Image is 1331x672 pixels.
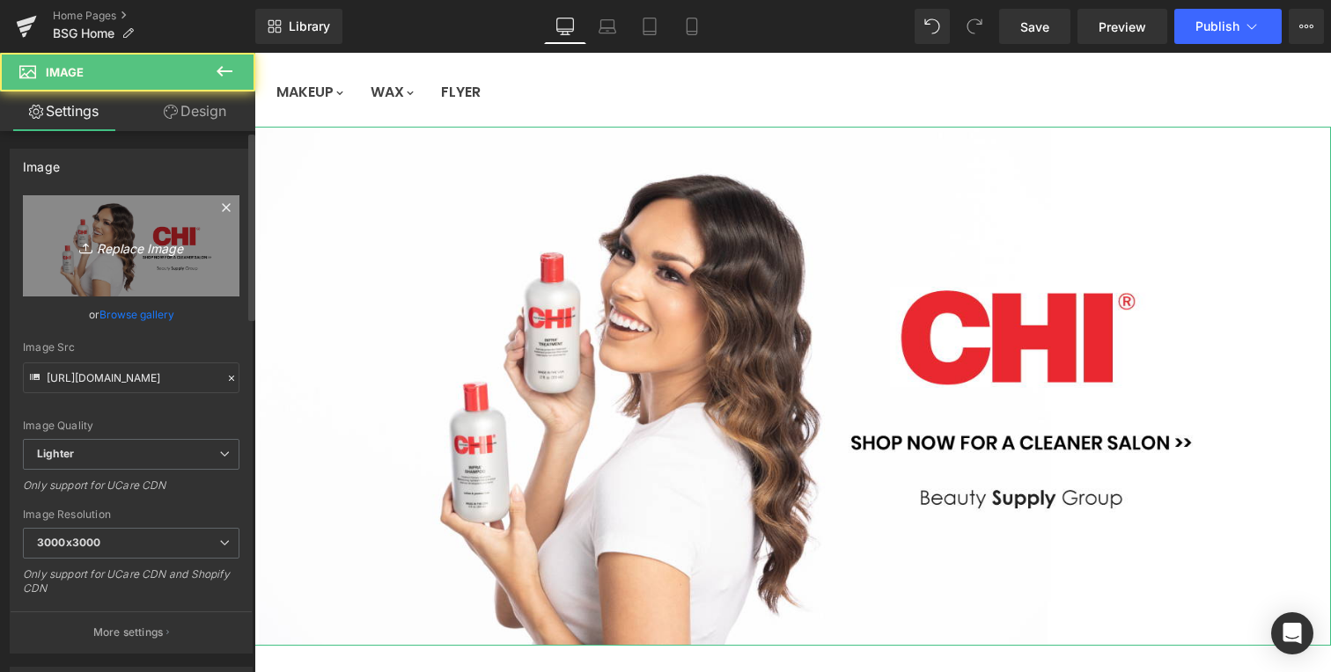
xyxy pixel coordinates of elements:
span: Preview [1099,18,1146,36]
div: Only support for UCare CDN and Shopify CDN [23,567,239,607]
a: Laptop [586,9,629,44]
span: Save [1020,18,1049,36]
b: 3000x3000 [37,536,100,549]
div: Image [23,150,60,174]
div: Image Quality [23,420,239,432]
a: Wax [103,21,170,58]
a: Browse gallery [99,299,174,330]
div: Image Src [23,341,239,354]
a: Home Pages [53,9,255,23]
b: Lighter [37,447,74,460]
div: or [23,305,239,324]
i: Replace Image [61,235,202,257]
button: Publish [1174,9,1282,44]
div: Open Intercom Messenger [1271,612,1313,654]
a: Preview [1077,9,1167,44]
button: More [1289,9,1324,44]
a: Mobile [671,9,713,44]
button: Redo [957,9,992,44]
span: Image [46,65,84,79]
div: Only support for UCare CDN [23,478,239,504]
input: Link [23,362,239,393]
span: Library [289,18,330,34]
span: BSG Home [53,26,114,40]
a: Design [131,91,259,131]
a: Desktop [544,9,586,44]
a: New Library [255,9,342,44]
p: More settings [93,625,164,640]
span: Publish [1195,19,1239,33]
button: More settings [11,611,252,653]
a: Tablet [629,9,671,44]
a: Flyer [173,21,239,58]
div: Image Resolution [23,508,239,521]
a: Makeup [9,21,99,58]
iframe: Gorgias live chat messenger [989,537,1059,602]
button: Undo [915,9,950,44]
